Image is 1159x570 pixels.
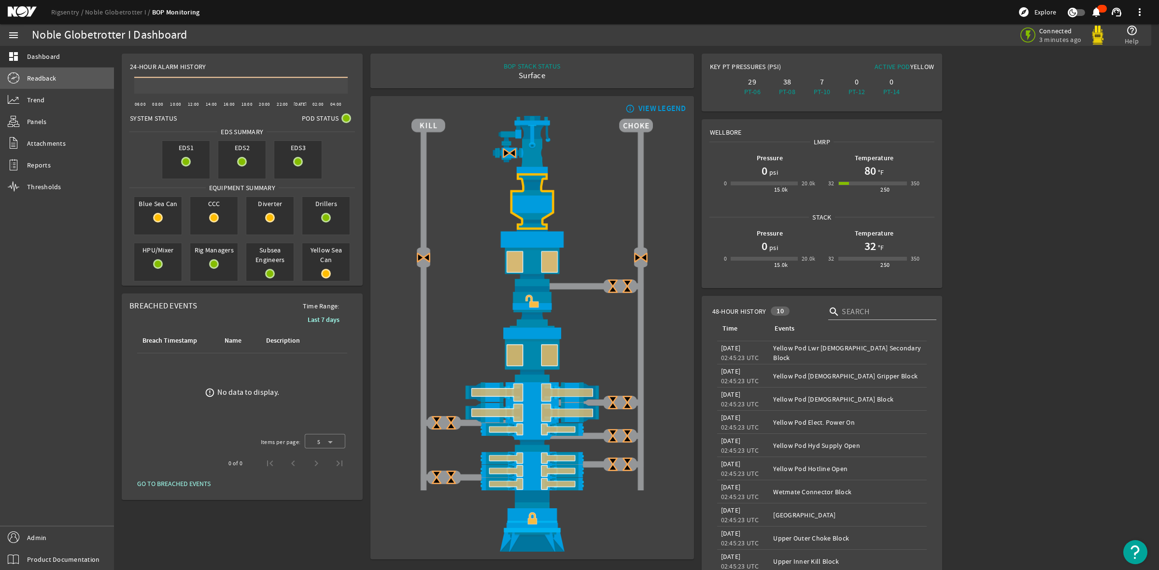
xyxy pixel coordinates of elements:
[228,459,242,468] div: 0 of 0
[27,95,44,105] span: Trend
[721,423,759,431] legacy-datetime-component: 02:45:23 UTC
[721,376,759,385] legacy-datetime-component: 02:45:23 UTC
[828,254,834,264] div: 32
[130,62,206,71] span: 24-Hour Alarm History
[876,243,884,252] span: °F
[710,62,822,75] div: Key PT Pressures (PSI)
[277,101,288,107] text: 22:00
[1123,540,1147,564] button: Open Resource Center
[767,167,778,177] span: psi
[880,260,890,270] div: 250
[721,323,762,334] div: Time
[802,254,816,264] div: 20.0k
[773,441,923,450] div: Yellow Pod Hyd Supply Open
[828,179,834,188] div: 32
[721,353,759,362] legacy-datetime-component: 02:45:23 UTC
[721,552,741,561] legacy-datetime-component: [DATE]
[217,127,267,137] span: EDS SUMMARY
[806,77,837,87] div: 7
[429,470,444,485] img: ValveCloseBlock.png
[737,77,768,87] div: 29
[721,436,741,445] legacy-datetime-component: [DATE]
[721,483,741,491] legacy-datetime-component: [DATE]
[855,229,894,238] b: Temperature
[721,390,741,399] legacy-datetime-component: [DATE]
[721,400,759,408] legacy-datetime-component: 02:45:23 UTC
[910,62,934,71] span: Yellow
[606,429,620,443] img: ValveCloseBlock.png
[724,254,727,264] div: 0
[266,335,300,346] div: Description
[206,101,217,107] text: 14:00
[302,197,350,210] span: Drillers
[137,479,211,488] span: GO TO BREACHED EVENTS
[429,416,444,430] img: ValveCloseBlock.png
[762,238,767,254] h1: 0
[773,533,923,543] div: Upper Outer Choke Block
[771,306,790,316] div: 10
[444,416,458,430] img: ValveCloseBlock.png
[876,87,907,97] div: PT-14
[620,279,635,293] img: ValveCloseBlock.png
[170,101,181,107] text: 10:00
[411,477,653,490] img: PipeRamOpenBlock.png
[864,163,876,179] h1: 80
[502,146,517,160] img: Valve2CloseBlock.png
[411,230,653,286] img: UpperAnnularOpenBlock.png
[620,457,635,472] img: ValveCloseBlock.png
[141,335,212,346] div: Breach Timestamp
[8,51,19,62] mat-icon: dashboard
[190,197,238,210] span: CCC
[302,113,339,123] span: Pod Status
[773,323,919,334] div: Events
[274,141,322,154] span: EDS3
[1014,4,1060,20] button: Explore
[721,515,759,524] legacy-datetime-component: 02:45:23 UTC
[773,343,923,362] div: Yellow Pod Lwr [DEMOGRAPHIC_DATA] Secondary Block
[634,250,648,264] img: Valve2CloseBlock.png
[1018,6,1030,18] mat-icon: explore
[773,464,923,473] div: Yellow Pod Hotline Open
[911,254,920,264] div: 350
[27,117,47,126] span: Panels
[721,459,741,468] legacy-datetime-component: [DATE]
[767,243,778,252] span: psi
[773,417,923,427] div: Yellow Pod Elect. Power On
[27,182,61,192] span: Thresholds
[294,101,307,107] text: [DATE]
[300,311,347,328] button: Last 7 days
[153,101,164,107] text: 08:00
[774,260,788,270] div: 15.0k
[775,323,794,334] div: Events
[757,229,783,238] b: Pressure
[217,388,279,397] div: No data to display.
[721,529,741,538] legacy-datetime-component: [DATE]
[411,464,653,477] img: PipeRamOpenBlock.png
[411,326,653,381] img: LowerAnnularOpenBlock.png
[638,104,686,113] div: VIEW LEGEND
[1128,0,1151,24] button: more_vert
[623,105,635,112] mat-icon: info_outline
[855,153,894,163] b: Temperature
[620,395,635,410] img: ValveCloseBlock.png
[1039,35,1081,44] span: 3 minutes ago
[911,179,920,188] div: 350
[330,101,341,107] text: 04:00
[828,306,840,318] i: search
[757,153,783,163] b: Pressure
[606,457,620,472] img: ValveCloseBlock.png
[842,306,929,318] input: Search
[259,101,270,107] text: 20:00
[724,179,727,188] div: 0
[134,243,182,257] span: HPU/Mixer
[721,539,759,547] legacy-datetime-component: 02:45:23 UTC
[27,73,56,83] span: Readback
[806,87,837,97] div: PT-10
[721,492,759,501] legacy-datetime-component: 02:45:23 UTC
[772,87,803,97] div: PT-08
[841,77,872,87] div: 0
[27,533,46,542] span: Admin
[1034,7,1056,17] span: Explore
[223,335,253,346] div: Name
[773,371,923,381] div: Yellow Pod [DEMOGRAPHIC_DATA] Gripper Block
